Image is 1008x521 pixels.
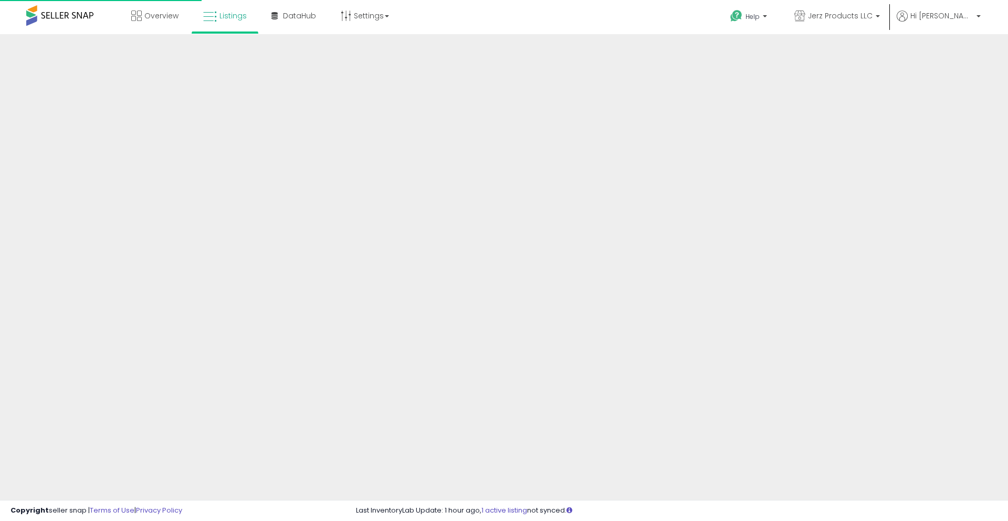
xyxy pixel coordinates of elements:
[730,9,743,23] i: Get Help
[722,2,778,34] a: Help
[808,11,873,21] span: Jerz Products LLC
[219,11,247,21] span: Listings
[910,11,973,21] span: Hi [PERSON_NAME]
[283,11,316,21] span: DataHub
[745,12,760,21] span: Help
[897,11,981,34] a: Hi [PERSON_NAME]
[144,11,178,21] span: Overview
